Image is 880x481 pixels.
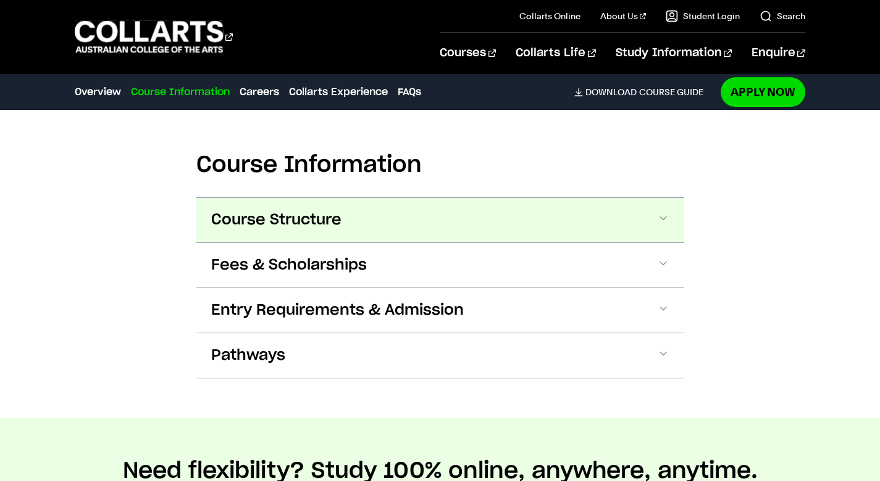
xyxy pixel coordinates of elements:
a: FAQs [398,85,421,100]
button: Fees & Scholarships [196,243,684,287]
a: Study Information [616,33,732,74]
h2: Course Information [196,151,684,179]
span: Fees & Scholarships [211,255,367,275]
button: Entry Requirements & Admission [196,288,684,333]
a: Search [760,10,805,22]
a: Collarts Experience [289,85,388,100]
a: Courses [440,33,496,74]
a: Collarts Life [516,33,595,74]
a: Student Login [666,10,740,22]
a: Course Information [131,85,230,100]
a: Apply Now [721,77,805,106]
a: Careers [240,85,279,100]
a: DownloadCourse Guide [574,87,713,98]
a: Collarts Online [519,10,580,22]
div: Go to homepage [75,19,233,54]
button: Course Structure [196,198,684,242]
a: About Us [600,10,646,22]
button: Pathways [196,333,684,378]
a: Enquire [752,33,805,74]
span: Pathways [211,346,285,365]
span: Course Structure [211,210,342,230]
span: Entry Requirements & Admission [211,300,464,320]
span: Download [585,87,637,98]
a: Overview [75,85,121,100]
